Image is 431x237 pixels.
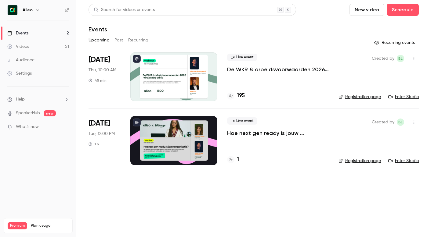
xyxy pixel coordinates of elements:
a: De WKR & arbeidsvoorwaarden 2026 - [DATE] editie [227,66,329,73]
div: 45 min [89,78,107,83]
div: Search for videos or events [94,7,155,13]
span: Live event [227,117,257,125]
span: Thu, 10:00 AM [89,67,116,73]
span: Created by [372,55,394,62]
span: BL [398,118,403,126]
div: Events [7,30,28,36]
div: Videos [7,44,29,50]
span: Bernice Lohr [397,55,404,62]
span: [DATE] [89,118,110,128]
h4: 1 [237,156,239,164]
div: Settings [7,70,32,76]
button: Recurring [128,35,149,45]
span: BL [398,55,403,62]
h6: Alleo [23,7,33,13]
a: Enter Studio [388,94,419,100]
div: Sep 18 Thu, 10:00 AM (Europe/Amsterdam) [89,52,121,101]
h4: 195 [237,92,245,100]
button: Upcoming [89,35,110,45]
h1: Events [89,26,107,33]
div: Audience [7,57,34,63]
span: Tue, 12:00 PM [89,131,115,137]
span: new [44,110,56,116]
a: Registration page [339,94,381,100]
button: Schedule [387,4,419,16]
span: Bernice Lohr [397,118,404,126]
span: Created by [372,118,394,126]
div: 1 h [89,142,99,147]
a: 1 [227,156,239,164]
button: New video [350,4,384,16]
a: Enter Studio [388,158,419,164]
a: Registration page [339,158,381,164]
li: help-dropdown-opener [7,96,69,103]
span: Help [16,96,25,103]
iframe: Noticeable Trigger [62,124,69,130]
button: Recurring events [371,38,419,48]
a: Hoe next gen ready is jouw organisatie? Alleo x The Recharge Club [227,129,329,137]
span: [DATE] [89,55,110,65]
button: Past [114,35,123,45]
span: Live event [227,54,257,61]
span: Premium [8,222,27,229]
a: SpeakerHub [16,110,40,116]
span: What's new [16,124,39,130]
span: Plan usage [31,223,69,228]
a: 195 [227,92,245,100]
div: Oct 14 Tue, 12:00 PM (Europe/Amsterdam) [89,116,121,165]
img: Alleo [8,5,17,15]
